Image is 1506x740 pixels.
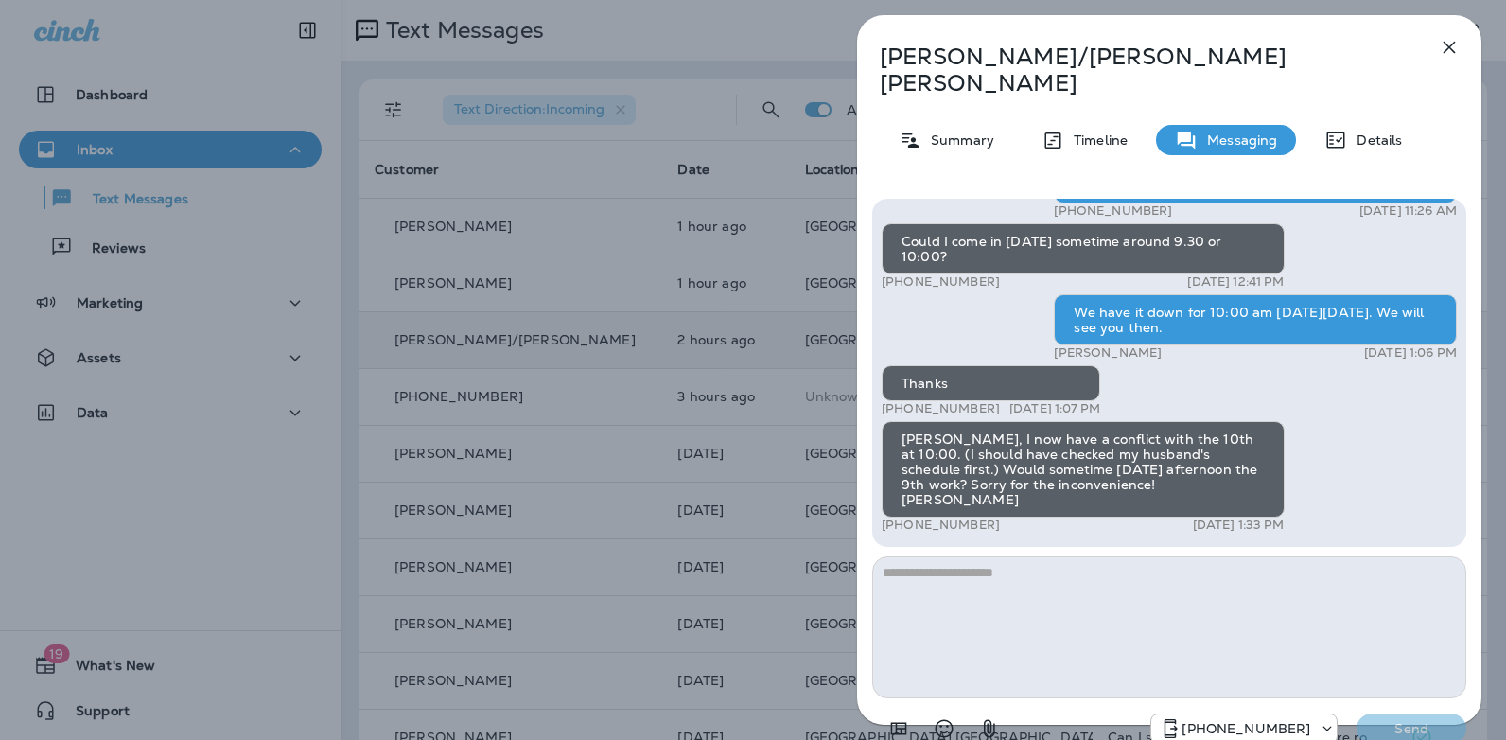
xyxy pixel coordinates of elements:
[1182,721,1310,736] p: [PHONE_NUMBER]
[921,132,994,148] p: Summary
[882,518,1000,533] p: [PHONE_NUMBER]
[1347,132,1402,148] p: Details
[1054,294,1457,345] div: We have it down for 10:00 am [DATE][DATE]. We will see you then.
[882,365,1100,401] div: Thanks
[1359,203,1457,219] p: [DATE] 11:26 AM
[882,401,1000,416] p: [PHONE_NUMBER]
[1187,274,1284,290] p: [DATE] 12:41 PM
[882,274,1000,290] p: [PHONE_NUMBER]
[882,223,1285,274] div: Could I come in [DATE] sometime around 9.30 or 10:00?
[1054,345,1162,361] p: [PERSON_NAME]
[882,421,1285,518] div: [PERSON_NAME], I now have a conflict with the 10th at 10:00. (I should have checked my husband's ...
[1364,345,1457,361] p: [DATE] 1:06 PM
[1009,401,1100,416] p: [DATE] 1:07 PM
[1064,132,1128,148] p: Timeline
[1054,203,1172,219] p: [PHONE_NUMBER]
[880,44,1396,97] p: [PERSON_NAME]/[PERSON_NAME] [PERSON_NAME]
[1198,132,1277,148] p: Messaging
[1151,717,1337,740] div: +1 (984) 409-9300
[1193,518,1285,533] p: [DATE] 1:33 PM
